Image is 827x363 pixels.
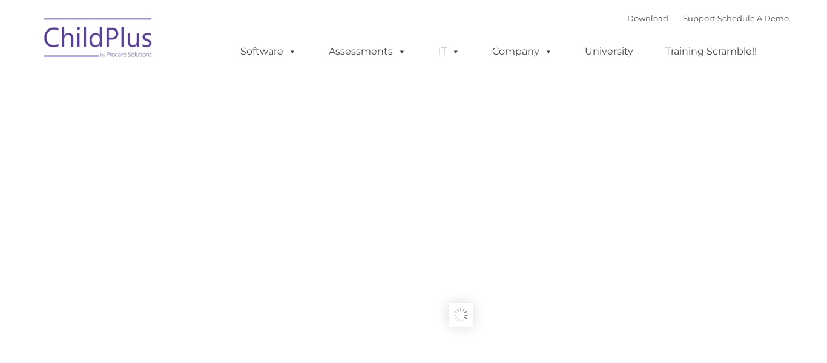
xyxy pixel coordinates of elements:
img: ChildPlus by Procare Solutions [38,10,159,70]
a: IT [426,39,472,64]
a: Assessments [317,39,418,64]
a: Download [627,13,668,23]
a: Software [228,39,309,64]
a: Training Scramble!! [653,39,769,64]
a: Schedule A Demo [717,13,789,23]
a: Support [683,13,715,23]
a: University [573,39,645,64]
font: | [627,13,789,23]
a: Company [480,39,565,64]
